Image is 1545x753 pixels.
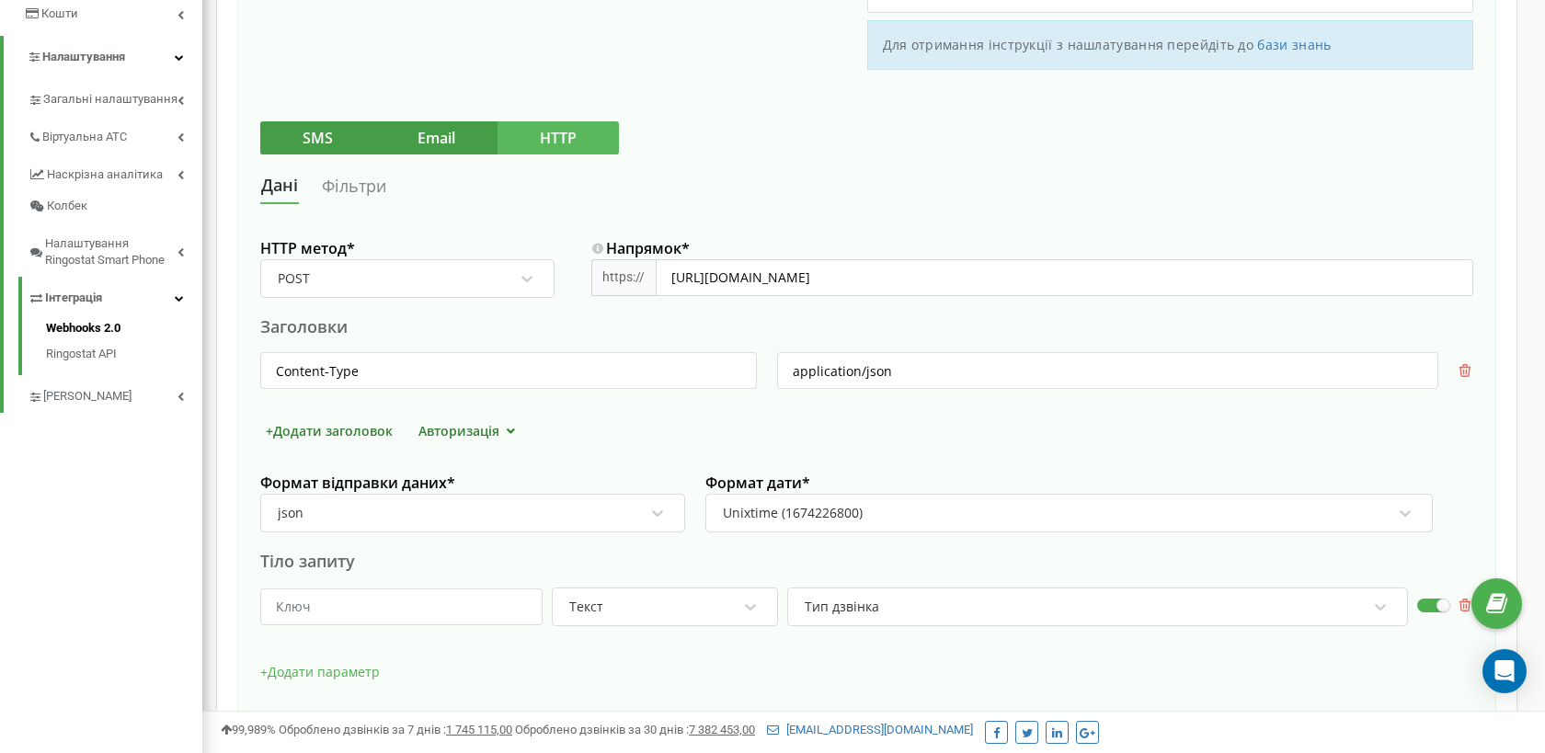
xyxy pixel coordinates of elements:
div: json [278,505,303,521]
a: Інтеграція [28,277,202,314]
input: значення [777,352,1438,389]
u: 1 745 115,00 [446,723,512,736]
span: Кошти [41,6,78,20]
a: Ringostat API [46,341,202,363]
button: +Додати заголовок [260,421,398,440]
span: Інтеграція [45,290,102,307]
span: Оброблено дзвінків за 7 днів : [279,723,512,736]
a: Загальні налаштування [28,78,202,116]
div: Open Intercom Messenger [1482,649,1527,693]
label: Напрямок * [591,239,1473,259]
div: Текст [569,599,603,615]
button: HTTP [498,121,619,154]
a: Webhooks 2.0 [46,320,202,342]
label: Формат дати * [705,473,1433,494]
span: Загальні налаштування [43,91,177,108]
a: Віртуальна АТС [28,116,202,154]
button: SMS [260,121,375,154]
a: Наскрізна аналітика [28,154,202,191]
div: Unixtime (1674226800) [723,505,863,521]
button: Авторизація [413,421,526,440]
label: HTTP метод * [260,239,555,259]
a: [EMAIL_ADDRESS][DOMAIN_NAME] [767,723,973,736]
span: [PERSON_NAME] [43,388,132,405]
a: Колбек [28,190,202,222]
span: Віртуальна АТС [42,129,127,146]
span: Налаштування Ringostat Smart Phone [45,235,177,269]
label: Формат відправки даних * [260,473,685,494]
span: Налаштування [42,50,125,63]
a: Налаштування [4,36,202,79]
button: Email [375,121,498,154]
div: Тип дзвінка [805,599,879,615]
u: 7 382 453,00 [689,723,755,736]
span: Оброблено дзвінків за 30 днів : [515,723,755,736]
a: бази знань [1257,36,1331,53]
span: 99,989% [221,723,276,736]
a: Фільтри [321,169,387,203]
input: ім'я [260,352,757,389]
p: Для отримання інструкції з нашлатування перейдіть до [883,36,1459,54]
div: https:// [591,259,656,296]
span: Наскрізна аналітика [47,166,163,184]
a: Налаштування Ringostat Smart Phone [28,222,202,277]
a: [PERSON_NAME] [28,375,202,413]
div: Тіло запиту [260,550,1473,573]
div: POST [278,270,310,287]
input: https://example.com [656,259,1473,296]
span: Колбек [47,198,87,215]
a: Дані [260,169,299,204]
input: Ключ [260,588,543,625]
button: +Додати параметр [260,658,380,686]
div: Заголовки [260,315,1473,338]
